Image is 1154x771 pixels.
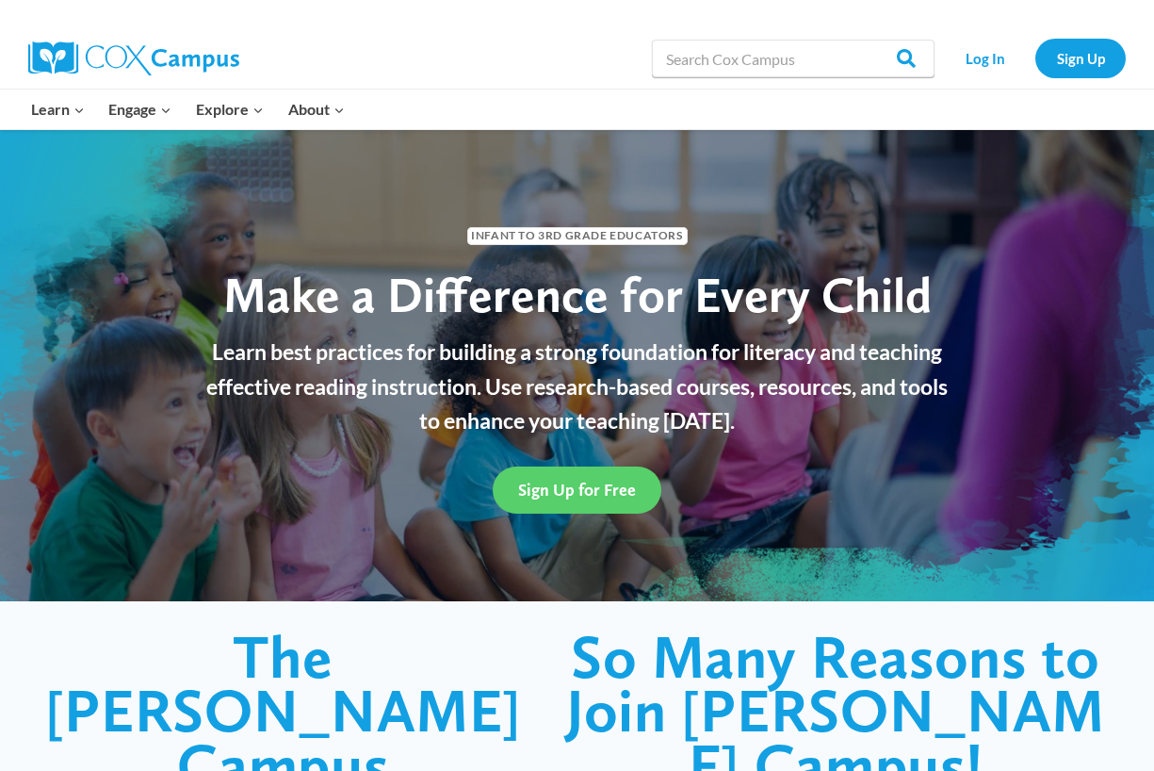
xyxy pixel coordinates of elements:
[944,39,1026,77] a: Log In
[31,97,85,122] span: Learn
[288,97,345,122] span: About
[493,467,661,513] a: Sign Up for Free
[196,97,264,122] span: Explore
[19,90,356,129] nav: Primary Navigation
[196,335,959,438] p: Learn best practices for building a strong foundation for literacy and teaching effective reading...
[467,227,688,245] span: Infant to 3rd Grade Educators
[652,40,935,77] input: Search Cox Campus
[1035,39,1126,77] a: Sign Up
[944,39,1126,77] nav: Secondary Navigation
[28,41,239,75] img: Cox Campus
[223,265,932,324] span: Make a Difference for Every Child
[108,97,171,122] span: Engage
[518,480,636,500] span: Sign Up for Free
